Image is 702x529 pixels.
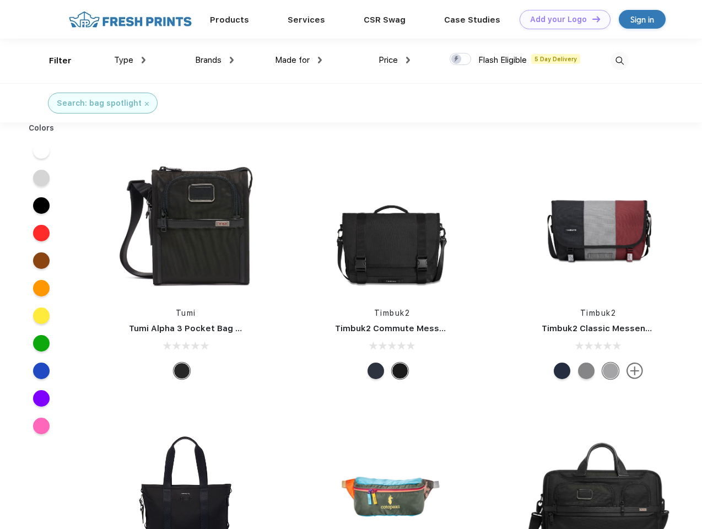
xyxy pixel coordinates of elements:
[392,363,408,379] div: Eco Black
[195,55,222,65] span: Brands
[619,10,666,29] a: Sign in
[20,122,63,134] div: Colors
[602,363,619,379] div: Eco Rind Pop
[57,98,142,109] div: Search: bag spotlight
[525,150,672,296] img: func=resize&h=266
[66,10,195,29] img: fo%20logo%202.webp
[114,55,133,65] span: Type
[554,363,570,379] div: Eco Nautical
[275,55,310,65] span: Made for
[578,363,595,379] div: Eco Gunmetal
[335,323,483,333] a: Timbuk2 Commute Messenger Bag
[176,309,196,317] a: Tumi
[230,57,234,63] img: dropdown.png
[630,13,654,26] div: Sign in
[174,363,190,379] div: Black
[580,309,617,317] a: Timbuk2
[145,102,149,106] img: filter_cancel.svg
[531,54,580,64] span: 5 Day Delivery
[379,55,398,65] span: Price
[611,52,629,70] img: desktop_search.svg
[374,309,411,317] a: Timbuk2
[592,16,600,22] img: DT
[112,150,259,296] img: func=resize&h=266
[478,55,527,65] span: Flash Eligible
[129,323,258,333] a: Tumi Alpha 3 Pocket Bag Small
[368,363,384,379] div: Eco Nautical
[49,55,72,67] div: Filter
[210,15,249,25] a: Products
[142,57,145,63] img: dropdown.png
[542,323,678,333] a: Timbuk2 Classic Messenger Bag
[530,15,587,24] div: Add your Logo
[627,363,643,379] img: more.svg
[318,57,322,63] img: dropdown.png
[318,150,465,296] img: func=resize&h=266
[406,57,410,63] img: dropdown.png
